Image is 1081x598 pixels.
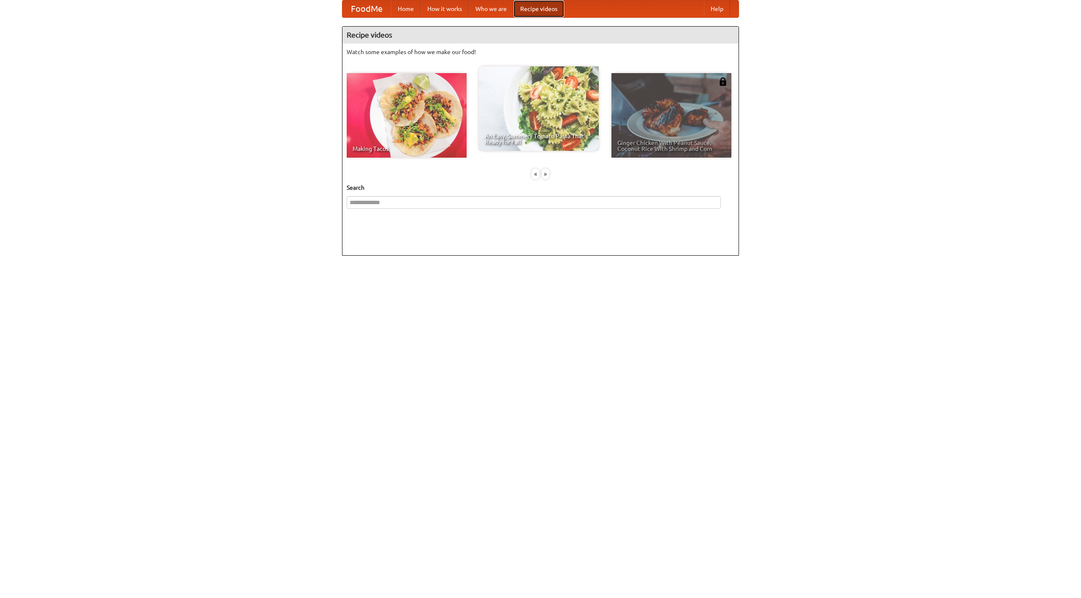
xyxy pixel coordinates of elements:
div: » [542,169,549,179]
a: How it works [421,0,469,17]
a: Help [704,0,730,17]
span: An Easy, Summery Tomato Pasta That's Ready for Fall [485,133,593,145]
a: Who we are [469,0,513,17]
a: Recipe videos [513,0,564,17]
div: « [532,169,539,179]
a: Making Tacos [347,73,467,158]
span: Making Tacos [353,146,461,152]
a: An Easy, Summery Tomato Pasta That's Ready for Fall [479,66,599,151]
h5: Search [347,183,734,192]
a: Home [391,0,421,17]
h4: Recipe videos [342,27,739,44]
img: 483408.png [719,77,727,86]
a: FoodMe [342,0,391,17]
p: Watch some examples of how we make our food! [347,48,734,56]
